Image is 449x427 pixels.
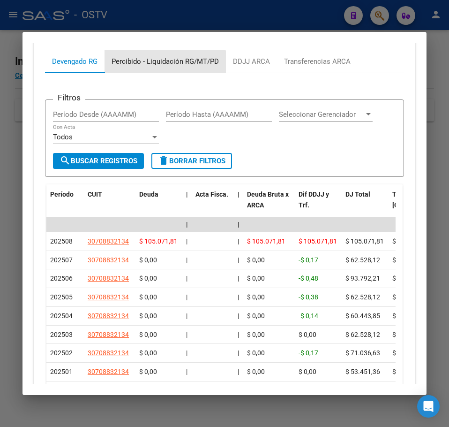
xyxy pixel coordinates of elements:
div: Devengado RG [52,56,97,67]
span: $ 105.071,81 [139,237,178,245]
span: | [238,191,239,198]
span: | [186,349,187,357]
span: $ 0,00 [139,368,157,375]
span: $ 53.451,36 [392,368,427,375]
span: Seleccionar Gerenciador [279,110,364,119]
span: $ 0,00 [299,331,316,338]
datatable-header-cell: Período [46,184,84,226]
button: Buscar Registros [53,153,144,169]
span: -$ 0,14 [299,312,318,320]
span: 202508 [50,237,73,245]
span: $ 62.528,12 [345,331,380,338]
span: $ 0,00 [247,331,265,338]
span: $ 93.792,69 [392,274,427,282]
span: | [238,312,239,320]
span: Borrar Filtros [158,157,225,165]
span: $ 0,00 [247,368,265,375]
span: | [238,221,239,228]
datatable-header-cell: CUIT [84,184,135,226]
span: 202505 [50,293,73,301]
span: $ 0,00 [247,312,265,320]
datatable-header-cell: Deuda [135,184,182,226]
span: | [186,331,187,338]
span: 30708832134 [88,331,129,338]
span: $ 0,00 [139,312,157,320]
span: $ 0,00 [139,331,157,338]
span: 202501 [50,368,73,375]
datatable-header-cell: | [234,184,243,226]
span: $ 0,00 [299,368,316,375]
span: | [238,237,239,245]
datatable-header-cell: DJ Total [342,184,389,226]
datatable-header-cell: Dif DDJJ y Trf. [295,184,342,226]
span: $ 71.036,63 [345,349,380,357]
span: | [238,368,239,375]
span: 30708832134 [88,312,129,320]
mat-icon: delete [158,155,169,166]
div: Open Intercom Messenger [417,395,440,418]
span: Buscar Registros [60,157,137,165]
span: $ 62.528,29 [392,256,427,264]
span: $ 105.071,81 [299,237,337,245]
span: 30708832134 [88,349,129,357]
span: Deuda Bruta x ARCA [247,191,289,209]
div: DDJJ ARCA [233,56,270,67]
span: 202507 [50,256,73,264]
span: $ 0,00 [139,293,157,301]
span: 30708832134 [88,368,129,375]
span: DJ Total [345,191,370,198]
datatable-header-cell: Tot. Trf. Bruto [389,184,435,226]
span: | [238,293,239,301]
span: CUIT [88,191,102,198]
span: -$ 0,48 [299,274,318,282]
span: -$ 0,17 [299,256,318,264]
span: $ 53.451,36 [345,368,380,375]
span: $ 60.443,85 [345,312,380,320]
span: 202503 [50,331,73,338]
span: -$ 0,38 [299,293,318,301]
span: 30708832134 [88,274,129,282]
span: | [186,312,187,320]
span: 202504 [50,312,73,320]
span: $ 0,00 [392,237,410,245]
span: $ 0,00 [247,293,265,301]
span: | [186,274,187,282]
mat-icon: search [60,155,71,166]
span: $ 0,00 [139,349,157,357]
span: $ 62.528,50 [392,293,427,301]
span: | [186,221,188,228]
span: | [238,349,239,357]
span: | [186,191,188,198]
span: | [186,293,187,301]
span: $ 71.036,80 [392,349,427,357]
span: $ 93.792,21 [345,274,380,282]
span: $ 0,00 [139,256,157,264]
span: 30708832134 [88,237,129,245]
span: 202502 [50,349,73,357]
span: Acta Fisca. [195,191,228,198]
span: $ 105.071,81 [345,237,384,245]
span: -$ 0,17 [299,349,318,357]
span: $ 62.528,12 [345,256,380,264]
span: 202506 [50,274,73,282]
span: Dif DDJJ y Trf. [299,191,329,209]
span: | [186,368,187,375]
span: 30708832134 [88,293,129,301]
h3: Filtros [53,92,85,103]
span: $ 0,00 [247,349,265,357]
span: $ 0,00 [247,274,265,282]
span: $ 60.443,99 [392,312,427,320]
span: Deuda [139,191,158,198]
span: Todos [53,133,73,141]
span: | [238,256,239,264]
button: Borrar Filtros [151,153,232,169]
datatable-header-cell: Deuda Bruta x ARCA [243,184,295,226]
span: $ 0,00 [247,256,265,264]
span: | [186,237,187,245]
span: 30708832134 [88,256,129,264]
datatable-header-cell: | [182,184,192,226]
span: | [238,331,239,338]
span: | [186,256,187,264]
span: $ 62.528,12 [345,293,380,301]
span: Período [50,191,74,198]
